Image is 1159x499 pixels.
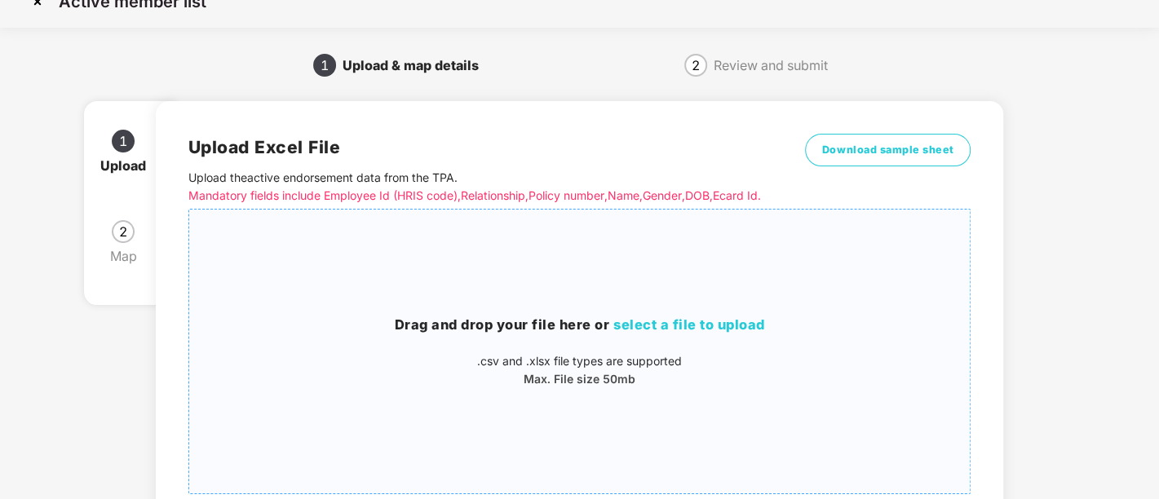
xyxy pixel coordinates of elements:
[343,52,492,78] div: Upload & map details
[119,135,127,148] span: 1
[189,315,971,336] h3: Drag and drop your file here or
[188,134,776,161] h2: Upload Excel File
[100,152,159,179] div: Upload
[189,370,971,388] p: Max. File size 50mb
[189,352,971,370] p: .csv and .xlsx file types are supported
[188,169,776,205] p: Upload the active endorsement data from the TPA .
[321,59,329,72] span: 1
[188,187,776,205] p: Mandatory fields include Employee Id (HRIS code), Relationship, Policy number, Name, Gender, DOB,...
[805,134,971,166] button: Download sample sheet
[189,210,971,493] span: Drag and drop your file here orselect a file to upload.csv and .xlsx file types are supportedMax....
[692,59,700,72] span: 2
[714,52,828,78] div: Review and submit
[613,316,765,333] span: select a file to upload
[119,225,127,238] span: 2
[822,142,954,158] span: Download sample sheet
[110,243,150,269] div: Map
